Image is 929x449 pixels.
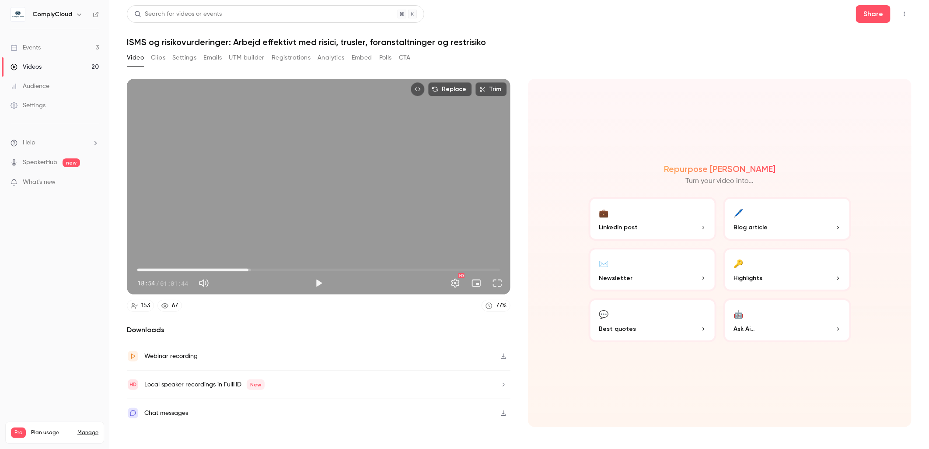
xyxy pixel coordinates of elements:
[468,274,485,292] button: Turn on miniplayer
[137,279,155,288] span: 18:54
[599,206,609,219] div: 💼
[127,300,154,312] a: 153
[144,379,265,390] div: Local speaker recordings in FullHD
[723,248,851,291] button: 🔑Highlights
[160,279,188,288] span: 01:01:44
[664,164,775,174] h2: Repurpose [PERSON_NAME]
[10,82,49,91] div: Audience
[734,274,763,283] span: Highlights
[137,279,188,288] div: 18:54
[589,197,716,241] button: 💼LinkedIn post
[23,138,35,147] span: Help
[10,43,41,52] div: Events
[127,325,510,335] h2: Downloads
[23,178,56,187] span: What's new
[734,324,755,333] span: Ask Ai...
[157,300,182,312] a: 67
[31,429,72,436] span: Plan usage
[172,51,196,65] button: Settings
[428,82,472,96] button: Replace
[447,274,464,292] button: Settings
[156,279,159,288] span: /
[734,223,768,232] span: Blog article
[88,179,99,186] iframe: Noticeable Trigger
[723,298,851,342] button: 🤖Ask Ai...
[599,256,609,270] div: ✉️
[144,408,188,418] div: Chat messages
[599,324,636,333] span: Best quotes
[77,429,98,436] a: Manage
[379,51,392,65] button: Polls
[310,274,328,292] button: Play
[489,274,506,292] button: Full screen
[856,5,891,23] button: Share
[151,51,165,65] button: Clips
[10,138,99,147] li: help-dropdown-opener
[172,301,178,310] div: 67
[141,301,150,310] div: 153
[144,351,198,361] div: Webinar recording
[134,10,222,19] div: Search for videos or events
[458,273,464,278] div: HD
[127,51,144,65] button: Video
[32,10,72,19] h6: ComplyCloud
[898,7,912,21] button: Top Bar Actions
[734,206,744,219] div: 🖊️
[11,7,25,21] img: ComplyCloud
[482,300,510,312] a: 77%
[11,428,26,438] span: Pro
[203,51,222,65] button: Emails
[589,298,716,342] button: 💬Best quotes
[63,158,80,167] span: new
[247,379,265,390] span: New
[475,82,507,96] button: Trim
[599,307,609,321] div: 💬
[10,101,45,110] div: Settings
[734,256,744,270] div: 🔑
[10,63,42,71] div: Videos
[272,51,311,65] button: Registrations
[599,274,633,283] span: Newsletter
[352,51,372,65] button: Embed
[599,223,638,232] span: LinkedIn post
[127,37,912,47] h1: ISMS og risikovurderinger: Arbejd effektivt med risici, trusler, foranstaltninger og restrisiko
[23,158,57,167] a: SpeakerHub
[589,248,716,291] button: ✉️Newsletter
[318,51,345,65] button: Analytics
[411,82,425,96] button: Embed video
[496,301,506,310] div: 77 %
[723,197,851,241] button: 🖊️Blog article
[399,51,411,65] button: CTA
[195,274,213,292] button: Mute
[229,51,265,65] button: UTM builder
[686,176,754,186] p: Turn your video into...
[734,307,744,321] div: 🤖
